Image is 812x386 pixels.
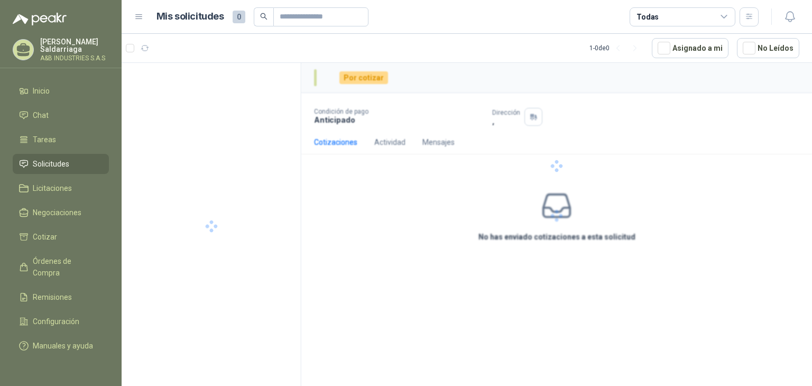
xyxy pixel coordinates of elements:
[589,40,643,57] div: 1 - 0 de 0
[33,255,99,279] span: Órdenes de Compra
[33,207,81,218] span: Negociaciones
[40,55,109,61] p: A&B INDUSTRIES S.A.S
[156,9,224,24] h1: Mis solicitudes
[33,182,72,194] span: Licitaciones
[33,316,79,327] span: Configuración
[13,287,109,307] a: Remisiones
[33,85,50,97] span: Inicio
[33,340,93,352] span: Manuales y ayuda
[33,134,56,145] span: Tareas
[33,158,69,170] span: Solicitudes
[13,251,109,283] a: Órdenes de Compra
[13,178,109,198] a: Licitaciones
[636,11,659,23] div: Todas
[652,38,728,58] button: Asignado a mi
[33,231,57,243] span: Cotizar
[13,336,109,356] a: Manuales y ayuda
[13,130,109,150] a: Tareas
[33,291,72,303] span: Remisiones
[13,227,109,247] a: Cotizar
[40,38,109,53] p: [PERSON_NAME] Saldarriaga
[13,311,109,332] a: Configuración
[233,11,245,23] span: 0
[737,38,799,58] button: No Leídos
[13,203,109,223] a: Negociaciones
[13,13,67,25] img: Logo peakr
[33,109,49,121] span: Chat
[260,13,267,20] span: search
[13,81,109,101] a: Inicio
[13,154,109,174] a: Solicitudes
[13,105,109,125] a: Chat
